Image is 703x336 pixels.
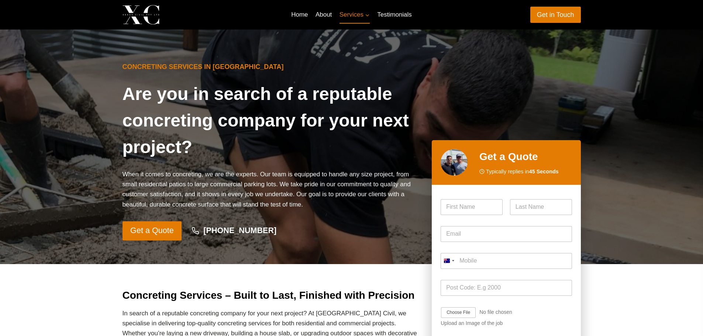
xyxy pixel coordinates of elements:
[203,226,276,235] strong: [PHONE_NUMBER]
[123,62,420,72] h6: Concreting Services in [GEOGRAPHIC_DATA]
[441,253,572,269] input: Mobile
[441,320,572,326] div: Upload an Image of the job
[441,280,572,296] input: Post Code: E.g 2000
[123,221,182,240] a: Get a Quote
[529,169,559,174] strong: 45 Seconds
[185,222,283,239] a: [PHONE_NUMBER]
[530,7,581,22] a: Get in Touch
[123,5,159,24] img: Xenos Civil
[486,167,559,176] span: Typically replies in
[373,6,416,24] a: Testimonials
[340,10,370,20] span: Services
[441,226,572,242] input: Email
[166,9,217,20] p: Xenos Civil
[479,149,572,164] h2: Get a Quote
[287,6,312,24] a: Home
[123,169,420,209] p: When it comes to concreting, we are the experts. Our team is equipped to handle any size project,...
[123,81,420,160] h1: Are you in search of a reputable concreting company for your next project?
[441,199,503,215] input: First Name
[287,6,416,24] nav: Primary Navigation
[510,199,572,215] input: Last Name
[336,6,374,24] a: Services
[123,288,420,303] h2: Concreting Services – Built to Last, Finished with Precision
[312,6,336,24] a: About
[441,253,457,269] button: Selected country
[123,5,217,24] a: Xenos Civil
[130,224,174,237] span: Get a Quote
